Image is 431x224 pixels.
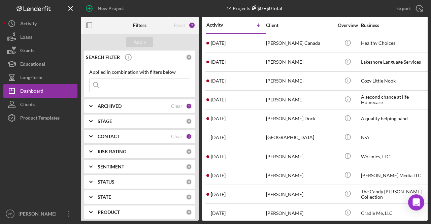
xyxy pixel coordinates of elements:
b: STATE [98,194,111,200]
time: 2025-08-13 15:34 [211,154,226,159]
div: [GEOGRAPHIC_DATA] [266,129,333,147]
b: Filters [133,23,146,28]
div: 0 [186,164,192,170]
div: A second chance at life Homecare [361,91,428,109]
div: [PERSON_NAME] Dock [266,110,333,128]
button: Loans [3,30,77,44]
time: 2025-08-15 20:44 [211,78,226,84]
time: 2025-08-18 14:55 [211,40,226,46]
button: Export [390,2,428,15]
div: Wormies, LLC [361,148,428,165]
div: Apply [134,37,146,47]
div: Product Templates [20,111,60,126]
div: 0 [186,209,192,215]
div: [PERSON_NAME] Media LLC [361,166,428,184]
div: Clear [171,134,183,139]
div: Reset [174,23,185,28]
time: 2025-08-14 00:34 [211,135,226,140]
div: Dashboard [20,84,43,99]
time: 2025-08-13 04:51 [211,173,226,178]
time: 2025-08-15 01:44 [211,97,226,102]
div: 0 [186,179,192,185]
b: STAGE [98,119,112,124]
b: RISK RATING [98,149,126,154]
div: Clients [20,98,35,113]
div: [PERSON_NAME] [266,72,333,90]
div: [PERSON_NAME] [266,166,333,184]
div: 2 [189,22,195,29]
div: [PERSON_NAME] [17,207,61,222]
button: New Project [81,2,131,15]
div: Applied in combination with filters below [89,69,190,75]
div: Overview [335,23,360,28]
button: Dashboard [3,84,77,98]
div: Healthy Choices [361,34,428,52]
div: [PERSON_NAME] [266,185,333,203]
div: Lakeshore Language Services [361,53,428,71]
div: Cradle Me, LLC [361,204,428,222]
div: Open Intercom Messenger [408,194,424,211]
div: Educational [20,57,45,72]
button: Activity [3,17,77,30]
div: [PERSON_NAME] Canada [266,34,333,52]
div: 0 [186,54,192,60]
div: 1 [186,103,192,109]
time: 2025-08-11 18:54 [211,211,226,216]
div: Grants [20,44,34,59]
div: 1 [186,133,192,139]
div: 0 [186,118,192,124]
div: Export [396,2,411,15]
b: STATUS [98,179,114,185]
div: A quality helping hand [361,110,428,128]
div: $0 [250,5,263,11]
div: 14 Projects • $0 Total [226,5,282,11]
button: Apply [126,37,153,47]
b: SENTIMENT [98,164,124,169]
time: 2025-08-12 21:44 [211,192,226,197]
b: PRODUCT [98,210,120,215]
div: 0 [186,149,192,155]
b: CONTACT [98,134,120,139]
div: [PERSON_NAME] [266,53,333,71]
div: N/A [361,129,428,147]
b: ARCHIVED [98,103,122,109]
text: KD [8,212,12,216]
button: KD[PERSON_NAME] [3,207,77,221]
button: Product Templates [3,111,77,125]
div: [PERSON_NAME] [266,91,333,109]
time: 2025-08-14 15:17 [211,116,226,121]
div: Business [361,23,428,28]
button: Clients [3,98,77,111]
button: Educational [3,57,77,71]
b: SEARCH FILTER [86,55,120,60]
div: Activity [206,22,236,28]
button: Grants [3,44,77,57]
button: Long-Term [3,71,77,84]
div: 0 [186,194,192,200]
div: The Candy [PERSON_NAME] Collection [361,185,428,203]
time: 2025-08-16 03:52 [211,59,226,65]
div: Cozy Little Nook [361,72,428,90]
div: Long-Term [20,71,42,86]
div: [PERSON_NAME] [266,204,333,222]
div: [PERSON_NAME] [266,148,333,165]
div: New Project [98,2,124,15]
div: Client [266,23,333,28]
div: Loans [20,30,32,45]
div: Activity [20,17,37,32]
div: Clear [171,103,183,109]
